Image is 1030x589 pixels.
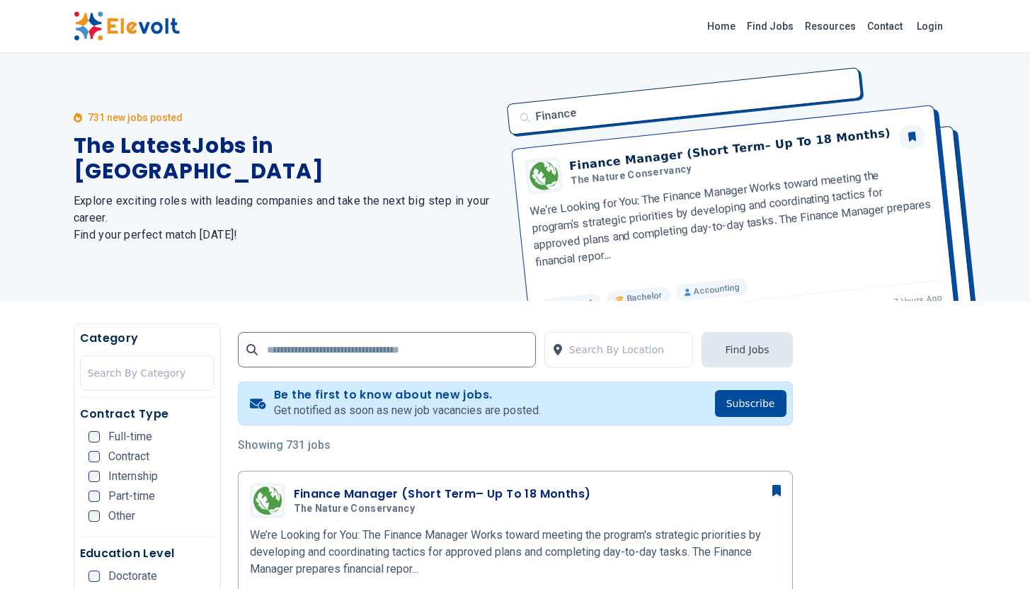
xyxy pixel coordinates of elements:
span: Contract [108,451,149,462]
input: Other [88,510,100,522]
img: Elevolt [74,11,180,41]
p: Get notified as soon as new job vacancies are posted. [274,402,541,419]
button: Subscribe [715,390,786,417]
span: Doctorate [108,571,157,582]
a: Login [908,12,951,40]
h5: Contract Type [80,406,214,423]
img: The Nature Conservancy [253,486,282,515]
span: Part-time [108,491,155,502]
p: 731 new jobs posted [88,110,183,125]
span: Other [108,510,135,522]
input: Doctorate [88,571,100,582]
button: Find Jobs [702,332,792,367]
h2: Explore exciting roles with leading companies and take the next big step in your career. Find you... [74,193,498,244]
a: Resources [799,15,862,38]
h5: Category [80,330,214,347]
input: Contract [88,451,100,462]
p: We’re Looking for You: The Finance Manager Works toward meeting the program's strategic prioritie... [250,527,781,578]
h4: Be the first to know about new jobs. [274,388,541,402]
p: Showing 731 jobs [238,437,793,454]
input: Full-time [88,431,100,442]
input: Internship [88,471,100,482]
span: Internship [108,471,158,482]
h5: Education Level [80,545,214,562]
span: Full-time [108,431,152,442]
a: Find Jobs [741,15,799,38]
h1: The Latest Jobs in [GEOGRAPHIC_DATA] [74,133,498,184]
span: The Nature Conservancy [294,503,416,515]
a: Contact [862,15,908,38]
input: Part-time [88,491,100,502]
a: Home [702,15,741,38]
h3: Finance Manager (Short Term– Up To 18 Months) [294,486,591,503]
